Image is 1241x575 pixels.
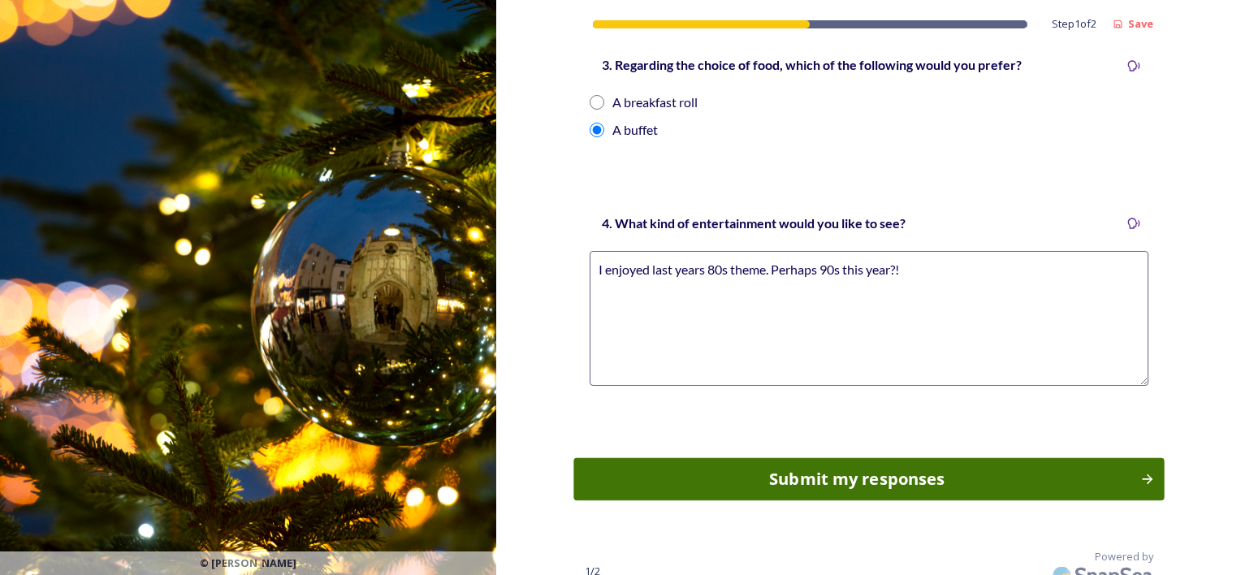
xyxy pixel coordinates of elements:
[602,215,906,231] strong: 4. What kind of entertainment would you like to see?
[602,57,1022,72] strong: 3. Regarding the choice of food, which of the following would you prefer?
[582,467,1131,491] div: Submit my responses
[573,458,1164,501] button: Continue
[200,556,296,571] span: © [PERSON_NAME]
[1052,16,1096,32] span: Step 1 of 2
[1128,16,1153,31] strong: Save
[590,251,1148,386] textarea: I enjoyed last years 80s theme. Perhaps 90s this year?!
[612,120,658,140] div: A buffet
[612,93,698,112] div: A breakfast roll
[1095,549,1153,564] span: Powered by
